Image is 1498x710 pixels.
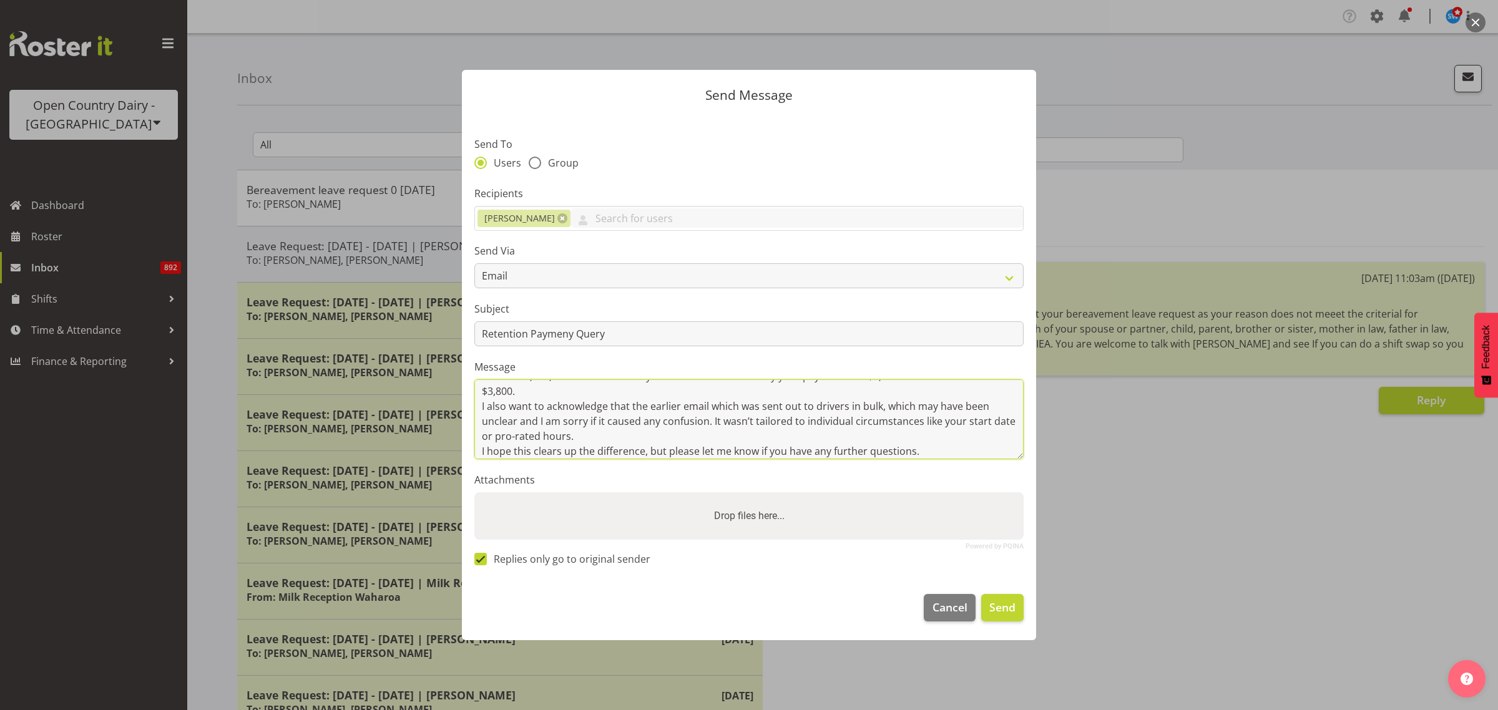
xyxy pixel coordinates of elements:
span: Cancel [933,599,967,615]
a: Powered by PQINA [966,543,1024,549]
button: Send [981,594,1024,621]
span: Replies only go to original sender [487,553,650,565]
span: Users [487,157,521,169]
label: Send To [474,137,1024,152]
label: Send Via [474,243,1024,258]
input: Subject [474,321,1024,346]
label: Drop files here... [709,503,790,528]
span: [PERSON_NAME] [484,212,555,225]
label: Recipients [474,186,1024,201]
button: Feedback - Show survey [1474,313,1498,397]
label: Attachments [474,472,1024,487]
p: Send Message [474,89,1024,102]
input: Search for users [570,208,1023,228]
span: Send [989,599,1016,615]
label: Message [474,359,1024,374]
label: Subject [474,301,1024,316]
span: Feedback [1481,325,1492,369]
button: Cancel [924,594,975,621]
img: help-xxl-2.png [1461,673,1473,685]
span: Group [541,157,579,169]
